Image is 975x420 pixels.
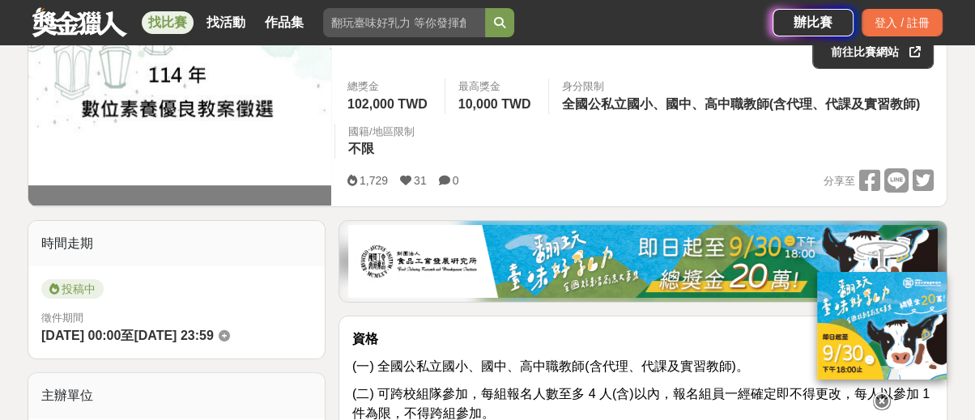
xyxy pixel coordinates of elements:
[562,78,925,95] div: 身分限制
[773,9,854,36] a: 辦比賽
[458,78,535,95] span: 最高獎金
[562,97,921,111] span: 全國公私立國小、國中、高中職教師(含代理、代課及實習教師)
[414,174,427,187] span: 31
[348,225,938,298] img: b0ef2173-5a9d-47ad-b0e3-de335e335c0a.jpg
[347,78,432,95] span: 總獎金
[28,221,325,266] div: 時間走期
[121,329,134,342] span: 至
[453,174,459,187] span: 0
[41,329,121,342] span: [DATE] 00:00
[323,8,485,37] input: 翻玩臺味好乳力 等你發揮創意！
[817,272,947,380] img: ff197300-f8ee-455f-a0ae-06a3645bc375.jpg
[824,169,855,193] span: 分享至
[862,9,943,36] div: 登入 / 註冊
[360,174,388,187] span: 1,729
[348,142,374,155] span: 不限
[352,332,378,346] strong: 資格
[258,11,310,34] a: 作品集
[458,97,531,111] span: 10,000 TWD
[352,387,930,420] span: (二) 可跨校組隊參加，每組報名人數至多 4 人(含)以內，報名組員一經確定即不得更改，每人以參加 1 件為限，不得跨組參加。
[41,279,104,299] span: 投稿中
[352,359,749,373] span: (一) 全國公私立國小、國中、高中職教師(含代理、代課及實習教師)。
[347,97,428,111] span: 102,000 TWD
[41,312,83,324] span: 徵件期間
[28,373,325,418] div: 主辦單位
[134,329,213,342] span: [DATE] 23:59
[200,11,252,34] a: 找活動
[348,124,415,140] div: 國籍/地區限制
[812,33,934,69] a: 前往比賽網站
[142,11,194,34] a: 找比賽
